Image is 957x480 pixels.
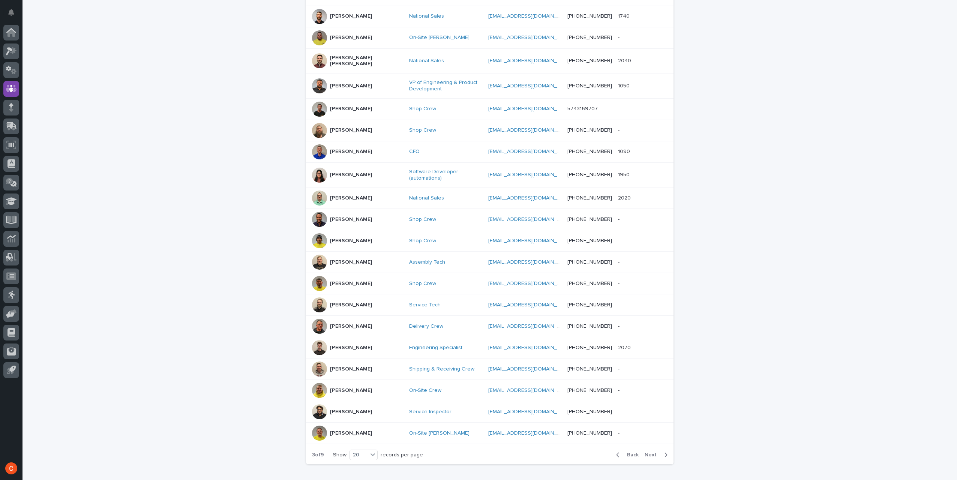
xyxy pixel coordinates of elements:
a: 5743169707 [567,106,598,111]
p: [PERSON_NAME] [330,148,372,155]
a: Shipping & Receiving Crew [409,366,474,372]
a: [EMAIL_ADDRESS][DOMAIN_NAME] [488,83,573,88]
p: - [618,407,621,415]
tr: [PERSON_NAME]On-Site [PERSON_NAME] [EMAIL_ADDRESS][DOMAIN_NAME] [PHONE_NUMBER]-- [306,423,673,444]
tr: [PERSON_NAME]Service Tech [EMAIL_ADDRESS][DOMAIN_NAME] [PHONE_NUMBER]-- [306,294,673,316]
a: [EMAIL_ADDRESS][DOMAIN_NAME] [488,409,573,414]
a: VP of Engineering & Product Development [409,79,482,92]
a: [PHONE_NUMBER] [567,172,612,177]
p: [PERSON_NAME] [330,387,372,394]
p: [PERSON_NAME] [330,259,372,265]
a: [EMAIL_ADDRESS][DOMAIN_NAME] [488,127,573,133]
a: CFO [409,148,420,155]
p: - [618,104,621,112]
a: [EMAIL_ADDRESS][DOMAIN_NAME] [488,35,573,40]
a: National Sales [409,195,444,201]
button: Notifications [3,4,19,20]
tr: [PERSON_NAME]On-Site [PERSON_NAME] [EMAIL_ADDRESS][DOMAIN_NAME] [PHONE_NUMBER]-- [306,27,673,48]
p: [PERSON_NAME] [330,409,372,415]
tr: [PERSON_NAME]National Sales [EMAIL_ADDRESS][DOMAIN_NAME] [PHONE_NUMBER]20202020 [306,187,673,209]
p: [PERSON_NAME] [330,83,372,89]
p: [PERSON_NAME] [330,13,372,19]
a: [PHONE_NUMBER] [567,83,612,88]
a: [EMAIL_ADDRESS][DOMAIN_NAME] [488,195,573,201]
tr: [PERSON_NAME]Service Inspector [EMAIL_ADDRESS][DOMAIN_NAME] [PHONE_NUMBER]-- [306,401,673,423]
a: On-Site [PERSON_NAME] [409,430,469,436]
p: [PERSON_NAME] [330,216,372,223]
tr: [PERSON_NAME]Shop Crew [EMAIL_ADDRESS][DOMAIN_NAME] [PHONE_NUMBER]-- [306,230,673,252]
p: 2020 [618,193,632,201]
a: [PHONE_NUMBER] [567,430,612,436]
a: [PHONE_NUMBER] [567,217,612,222]
p: [PERSON_NAME] [330,323,372,330]
tr: [PERSON_NAME]National Sales [EMAIL_ADDRESS][DOMAIN_NAME] [PHONE_NUMBER]17401740 [306,6,673,27]
p: [PERSON_NAME] [330,280,372,287]
a: Shop Crew [409,280,436,287]
p: 1950 [618,170,631,178]
tr: [PERSON_NAME]Engineering Specialist [EMAIL_ADDRESS][DOMAIN_NAME] [PHONE_NUMBER]20702070 [306,337,673,358]
p: 1050 [618,81,631,89]
tr: [PERSON_NAME]Shop Crew [EMAIL_ADDRESS][DOMAIN_NAME] 5743169707-- [306,98,673,120]
a: Shop Crew [409,127,436,133]
a: [EMAIL_ADDRESS][DOMAIN_NAME] [488,324,573,329]
tr: [PERSON_NAME]CFO [EMAIL_ADDRESS][DOMAIN_NAME] [PHONE_NUMBER]10901090 [306,141,673,162]
a: [EMAIL_ADDRESS][DOMAIN_NAME] [488,259,573,265]
tr: [PERSON_NAME]Shop Crew [EMAIL_ADDRESS][DOMAIN_NAME] [PHONE_NUMBER]-- [306,209,673,230]
p: - [618,386,621,394]
a: [PHONE_NUMBER] [567,366,612,372]
a: [PHONE_NUMBER] [567,58,612,63]
tr: [PERSON_NAME]On-Site Crew [EMAIL_ADDRESS][DOMAIN_NAME] [PHONE_NUMBER]-- [306,380,673,401]
a: Shop Crew [409,216,436,223]
a: Software Developer (automations) [409,169,482,181]
a: [EMAIL_ADDRESS][DOMAIN_NAME] [488,58,573,63]
p: 1090 [618,147,631,155]
div: 20 [350,451,368,459]
p: - [618,236,621,244]
a: [PHONE_NUMBER] [567,345,612,350]
a: On-Site Crew [409,387,441,394]
a: [PHONE_NUMBER] [567,127,612,133]
span: Next [645,452,661,457]
p: [PERSON_NAME] [330,195,372,201]
a: [EMAIL_ADDRESS][DOMAIN_NAME] [488,430,573,436]
div: Notifications [9,9,19,21]
a: [PHONE_NUMBER] [567,149,612,154]
a: Assembly Tech [409,259,445,265]
a: [PHONE_NUMBER] [567,324,612,329]
button: users-avatar [3,460,19,476]
a: [EMAIL_ADDRESS][DOMAIN_NAME] [488,281,573,286]
p: 3 of 9 [306,446,330,464]
a: National Sales [409,13,444,19]
a: Shop Crew [409,106,436,112]
a: [EMAIL_ADDRESS][DOMAIN_NAME] [488,106,573,111]
a: [EMAIL_ADDRESS][DOMAIN_NAME] [488,217,573,222]
p: [PERSON_NAME] [330,366,372,372]
p: [PERSON_NAME] [330,430,372,436]
p: - [618,258,621,265]
a: Delivery Crew [409,323,443,330]
a: [EMAIL_ADDRESS][DOMAIN_NAME] [488,388,573,393]
a: [EMAIL_ADDRESS][DOMAIN_NAME] [488,345,573,350]
a: [EMAIL_ADDRESS][DOMAIN_NAME] [488,149,573,154]
a: [PHONE_NUMBER] [567,409,612,414]
a: [PHONE_NUMBER] [567,35,612,40]
p: 2040 [618,56,633,64]
tr: [PERSON_NAME]VP of Engineering & Product Development [EMAIL_ADDRESS][DOMAIN_NAME] [PHONE_NUMBER]1... [306,73,673,99]
p: records per page [381,452,423,458]
p: Show [333,452,346,458]
a: Service Tech [409,302,441,308]
p: - [618,322,621,330]
a: [EMAIL_ADDRESS][DOMAIN_NAME] [488,172,573,177]
a: On-Site [PERSON_NAME] [409,34,469,41]
p: - [618,429,621,436]
button: Next [642,451,673,458]
a: National Sales [409,58,444,64]
p: 2070 [618,343,632,351]
a: [EMAIL_ADDRESS][DOMAIN_NAME] [488,366,573,372]
a: [PHONE_NUMBER] [567,238,612,243]
a: [EMAIL_ADDRESS][DOMAIN_NAME] [488,302,573,307]
p: [PERSON_NAME] [330,172,372,178]
a: [PHONE_NUMBER] [567,388,612,393]
tr: [PERSON_NAME]Shop Crew [EMAIL_ADDRESS][DOMAIN_NAME] [PHONE_NUMBER]-- [306,120,673,141]
p: [PERSON_NAME] [330,302,372,308]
